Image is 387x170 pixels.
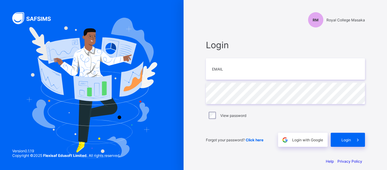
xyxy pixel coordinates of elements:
[341,138,351,142] span: Login
[12,12,58,24] img: SAFSIMS Logo
[246,138,263,142] a: Click here
[12,149,120,153] span: Version 0.1.19
[326,18,365,22] span: Royal College Masaka
[326,159,334,164] a: Help
[26,18,157,158] img: Hero Image
[12,153,120,158] span: Copyright © 2025 All rights reserved.
[206,138,263,142] span: Forgot your password?
[206,40,365,50] span: Login
[281,136,288,143] img: google.396cfc9801f0270233282035f929180a.svg
[220,113,246,118] label: View password
[313,18,318,22] span: RM
[337,159,362,164] a: Privacy Policy
[292,138,323,142] span: Login with Google
[43,153,88,158] strong: Flexisaf Edusoft Limited.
